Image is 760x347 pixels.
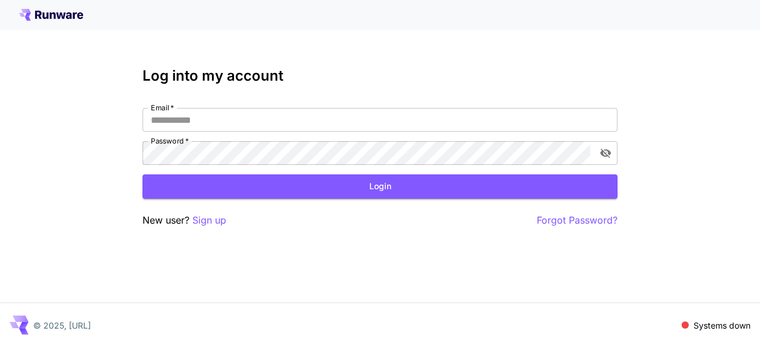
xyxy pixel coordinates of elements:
[151,136,189,146] label: Password
[33,319,91,332] p: © 2025, [URL]
[142,174,617,199] button: Login
[142,68,617,84] h3: Log into my account
[151,103,174,113] label: Email
[192,213,226,228] button: Sign up
[142,213,226,228] p: New user?
[595,142,616,164] button: toggle password visibility
[537,213,617,228] button: Forgot Password?
[693,319,750,332] p: Systems down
